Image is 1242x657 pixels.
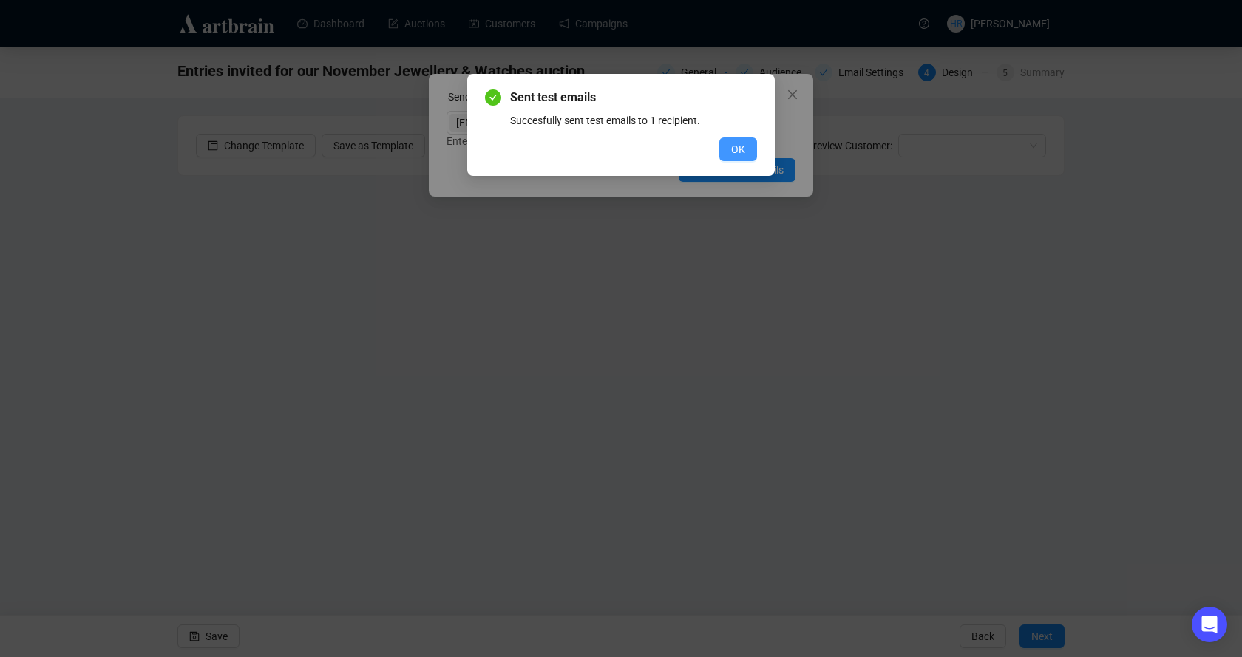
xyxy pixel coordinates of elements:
[485,89,501,106] span: check-circle
[731,141,745,157] span: OK
[510,112,757,129] div: Succesfully sent test emails to 1 recipient.
[1192,607,1227,642] div: Open Intercom Messenger
[719,137,757,161] button: OK
[510,89,757,106] span: Sent test emails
